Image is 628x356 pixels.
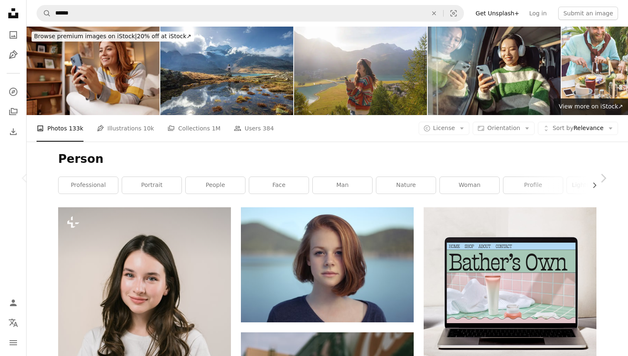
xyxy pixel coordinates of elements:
a: people [186,177,245,194]
button: Search Unsplash [37,5,51,21]
div: 20% off at iStock ↗ [32,32,194,42]
a: Log in [524,7,552,20]
a: woman [440,177,499,194]
img: Happy young woman using smartphone while lying on sofa at home [27,27,159,115]
a: portrait [122,177,182,194]
button: Orientation [473,122,535,135]
a: Collections [5,103,22,120]
a: Users 384 [234,115,274,142]
span: License [433,125,455,131]
a: Photos [5,27,22,43]
a: a young girl with long hair wearing a white t - shirt [58,333,231,341]
img: Young woman standing on a rock with stunning view of snowy mountains reflecting in clear alpine l... [160,27,293,115]
span: Sort by [552,125,573,131]
a: professional [59,177,118,194]
span: Relevance [552,124,603,133]
button: Submit an image [558,7,618,20]
img: Chinese young woman using smart phone in the train [428,27,561,115]
a: View more on iStock↗ [554,98,628,115]
a: Download History [5,123,22,140]
a: Browse premium images on iStock|20% off at iStock↗ [27,27,199,47]
span: Browse premium images on iStock | [34,33,137,39]
a: man [313,177,372,194]
span: Orientation [487,125,520,131]
span: 384 [263,124,274,133]
a: Next [578,138,628,218]
a: Illustrations 10k [97,115,154,142]
h1: Person [58,152,596,167]
button: Language [5,314,22,331]
img: Woman using smartphone looking at scenic lake in Swiss Alps [294,27,427,115]
a: Get Unsplash+ [471,7,524,20]
button: Menu [5,334,22,351]
a: profile [503,177,563,194]
a: face [249,177,309,194]
span: 10k [143,124,154,133]
a: shallow focus photography of woman outdoor during day [241,261,414,268]
form: Find visuals sitewide [37,5,464,22]
a: Collections 1M [167,115,221,142]
a: Illustrations [5,47,22,63]
button: Sort byRelevance [538,122,618,135]
a: nature [376,177,436,194]
span: 1M [212,124,221,133]
a: lightroom preset [567,177,626,194]
a: Log in / Sign up [5,295,22,311]
button: Visual search [444,5,464,21]
a: Explore [5,83,22,100]
button: Clear [425,5,443,21]
img: shallow focus photography of woman outdoor during day [241,207,414,322]
span: View more on iStock ↗ [559,103,623,110]
button: License [419,122,470,135]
